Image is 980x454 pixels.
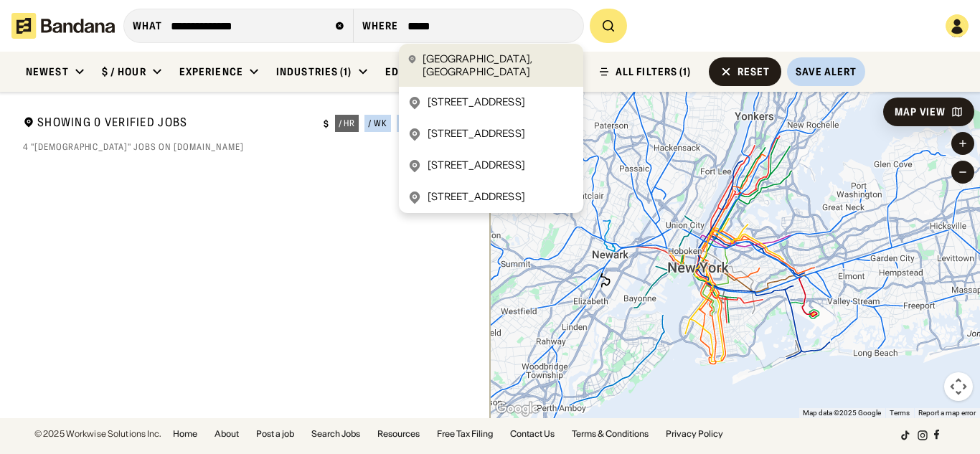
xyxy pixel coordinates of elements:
a: Contact Us [510,430,555,438]
div: what [133,19,162,32]
div: Industries (1) [276,65,352,78]
div: Save Alert [796,65,857,78]
div: ALL FILTERS (1) [616,67,692,77]
span: Map data ©2025 Google [803,409,881,417]
div: [STREET_ADDRESS] [428,159,525,173]
div: Reset [738,67,771,77]
a: Post a job [256,430,294,438]
div: [STREET_ADDRESS] [428,95,525,110]
div: Newest [26,65,69,78]
img: Bandana logotype [11,13,115,39]
a: Home [173,430,197,438]
div: Experience [179,65,243,78]
div: [STREET_ADDRESS] [428,190,525,204]
div: © 2025 Workwise Solutions Inc. [34,430,161,438]
a: Report a map error [918,409,976,417]
div: Map View [895,107,946,117]
div: / wk [368,119,387,128]
div: $ [324,118,329,130]
a: About [215,430,239,438]
div: [STREET_ADDRESS] [428,127,525,141]
div: Education [385,65,445,78]
a: Terms & Conditions [572,430,649,438]
div: 4 "[DEMOGRAPHIC_DATA]" jobs on [DOMAIN_NAME] [23,141,467,153]
a: Search Jobs [311,430,360,438]
img: Google [494,399,541,418]
div: Showing 0 Verified Jobs [23,115,312,133]
div: [GEOGRAPHIC_DATA], [GEOGRAPHIC_DATA] [423,52,575,78]
div: $ / hour [102,65,146,78]
a: Resources [377,430,420,438]
div: grid [23,161,467,418]
button: Map camera controls [944,372,973,401]
a: Privacy Policy [666,430,723,438]
a: Free Tax Filing [437,430,493,438]
a: Open this area in Google Maps (opens a new window) [494,399,541,418]
div: / hr [339,119,356,128]
div: Where [362,19,399,32]
a: Terms (opens in new tab) [890,409,910,417]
